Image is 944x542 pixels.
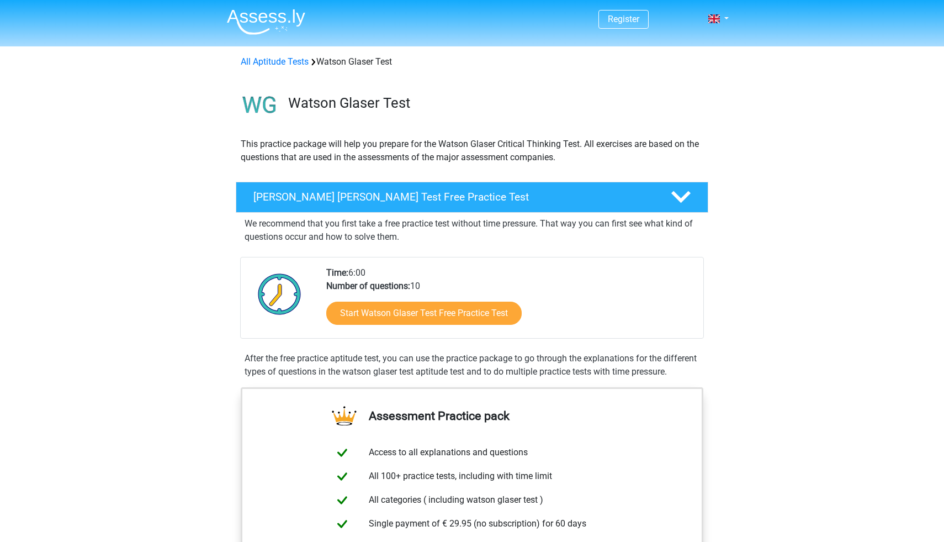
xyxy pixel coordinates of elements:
b: Time: [326,267,348,278]
img: watson glaser test [236,82,283,129]
h3: Watson Glaser Test [288,94,699,112]
a: [PERSON_NAME] [PERSON_NAME] Test Free Practice Test [231,182,713,213]
div: 6:00 10 [318,266,703,338]
p: We recommend that you first take a free practice test without time pressure. That way you can fir... [245,217,699,244]
a: Start Watson Glaser Test Free Practice Test [326,302,522,325]
a: All Aptitude Tests [241,56,309,67]
div: After the free practice aptitude test, you can use the practice package to go through the explana... [240,352,704,378]
p: This practice package will help you prepare for the Watson Glaser Critical Thinking Test. All exe... [241,138,703,164]
img: Assessly [227,9,305,35]
b: Number of questions: [326,281,410,291]
img: Clock [252,266,307,322]
div: Watson Glaser Test [236,55,708,69]
a: Register [608,14,639,24]
h4: [PERSON_NAME] [PERSON_NAME] Test Free Practice Test [253,191,653,203]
